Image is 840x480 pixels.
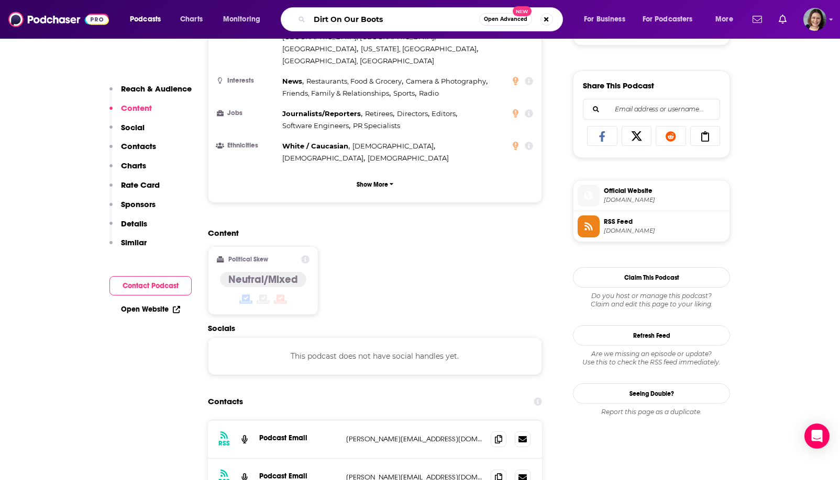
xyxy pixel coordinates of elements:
[123,11,174,28] button: open menu
[587,126,617,146] a: Share on Facebook
[803,8,826,31] img: User Profile
[406,77,486,85] span: Camera & Photography
[573,408,730,416] div: Report this page as a duplicate.
[121,180,160,190] p: Rate Card
[217,142,278,149] h3: Ethnicities
[109,237,147,257] button: Similar
[643,12,693,27] span: For Podcasters
[282,154,363,162] span: [DEMOGRAPHIC_DATA]
[484,17,527,22] span: Open Advanced
[573,292,730,300] span: Do you host or manage this podcast?
[583,81,654,90] h3: Share This Podcast
[109,161,146,180] button: Charts
[346,435,482,443] p: [PERSON_NAME][EMAIL_ADDRESS][DOMAIN_NAME]
[282,75,304,87] span: ,
[578,185,725,207] a: Official Website[DOMAIN_NAME]
[130,12,161,27] span: Podcasts
[708,11,746,28] button: open menu
[217,77,278,84] h3: Interests
[432,108,457,120] span: ,
[8,9,109,29] img: Podchaser - Follow, Share and Rate Podcasts
[109,122,145,142] button: Social
[173,11,209,28] a: Charts
[228,256,268,263] h2: Political Skew
[228,273,298,286] h4: Neutral/Mixed
[432,109,456,118] span: Editors
[592,99,711,119] input: Email address or username...
[282,108,362,120] span: ,
[109,180,160,199] button: Rate Card
[217,110,278,117] h3: Jobs
[803,8,826,31] button: Show profile menu
[223,12,260,27] span: Monitoring
[361,43,478,55] span: ,
[775,10,791,28] a: Show notifications dropdown
[365,108,394,120] span: ,
[690,126,721,146] a: Copy Link
[604,186,725,196] span: Official Website
[397,109,428,118] span: Directors
[573,350,730,367] div: Are we missing an episode or update? Use this to check the RSS feed immediately.
[479,13,532,26] button: Open AdvancedNew
[216,11,274,28] button: open menu
[573,292,730,308] div: Claim and edit this page to your liking.
[353,121,400,130] span: PR Specialists
[282,140,350,152] span: ,
[604,217,725,226] span: RSS Feed
[573,267,730,288] button: Claim This Podcast
[121,199,156,209] p: Sponsors
[282,87,391,99] span: ,
[352,140,435,152] span: ,
[208,392,243,412] h2: Contacts
[368,154,449,162] span: [DEMOGRAPHIC_DATA]
[109,141,156,161] button: Contacts
[109,84,192,103] button: Reach & Audience
[357,181,388,188] p: Show More
[121,219,147,228] p: Details
[121,305,180,314] a: Open Website
[583,99,720,120] div: Search followers
[282,56,434,65] span: [GEOGRAPHIC_DATA], [GEOGRAPHIC_DATA]
[584,12,625,27] span: For Business
[361,44,477,53] span: [US_STATE], [GEOGRAPHIC_DATA]
[218,439,230,448] h3: RSS
[121,141,156,151] p: Contacts
[715,12,733,27] span: More
[393,89,415,97] span: Sports
[604,227,725,235] span: agri-pulse.com
[291,7,573,31] div: Search podcasts, credits, & more...
[121,161,146,170] p: Charts
[282,32,434,41] span: [GEOGRAPHIC_DATA], [GEOGRAPHIC_DATA]
[282,43,358,55] span: ,
[656,126,686,146] a: Share on Reddit
[259,433,338,442] p: Podcast Email
[282,152,365,164] span: ,
[109,219,147,238] button: Details
[393,87,416,99] span: ,
[306,77,402,85] span: Restaurants, Food & Grocery
[208,228,534,238] h2: Content
[282,142,348,150] span: White / Caucasian
[419,89,439,97] span: Radio
[573,325,730,346] button: Refresh Feed
[577,11,638,28] button: open menu
[121,84,192,94] p: Reach & Audience
[310,11,479,28] input: Search podcasts, credits, & more...
[282,109,361,118] span: Journalists/Reporters
[306,75,403,87] span: ,
[109,199,156,219] button: Sponsors
[217,175,533,194] button: Show More
[121,103,152,113] p: Content
[748,10,766,28] a: Show notifications dropdown
[282,89,389,97] span: Friends, Family & Relationships
[352,142,434,150] span: [DEMOGRAPHIC_DATA]
[282,121,349,130] span: Software Engineers
[208,323,542,333] h2: Socials
[208,337,542,375] div: This podcast does not have social handles yet.
[406,75,488,87] span: ,
[604,196,725,204] span: agri-pulse.com
[121,122,145,132] p: Social
[573,383,730,404] a: Seeing Double?
[513,6,532,16] span: New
